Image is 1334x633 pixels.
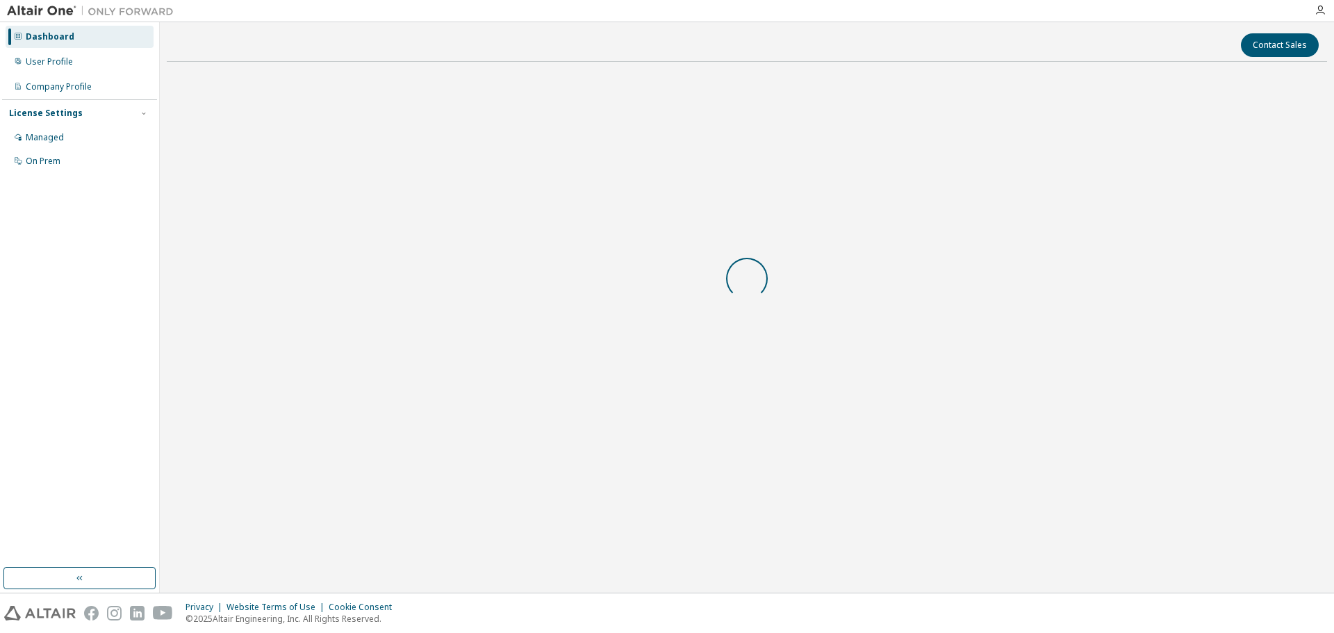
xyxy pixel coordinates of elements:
img: altair_logo.svg [4,606,76,620]
div: Cookie Consent [329,602,400,613]
p: © 2025 Altair Engineering, Inc. All Rights Reserved. [186,613,400,625]
div: User Profile [26,56,73,67]
div: Privacy [186,602,227,613]
img: Altair One [7,4,181,18]
div: Managed [26,132,64,143]
div: Website Terms of Use [227,602,329,613]
img: facebook.svg [84,606,99,620]
div: On Prem [26,156,60,167]
div: License Settings [9,108,83,119]
img: linkedin.svg [130,606,145,620]
button: Contact Sales [1241,33,1319,57]
div: Dashboard [26,31,74,42]
img: instagram.svg [107,606,122,620]
img: youtube.svg [153,606,173,620]
div: Company Profile [26,81,92,92]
